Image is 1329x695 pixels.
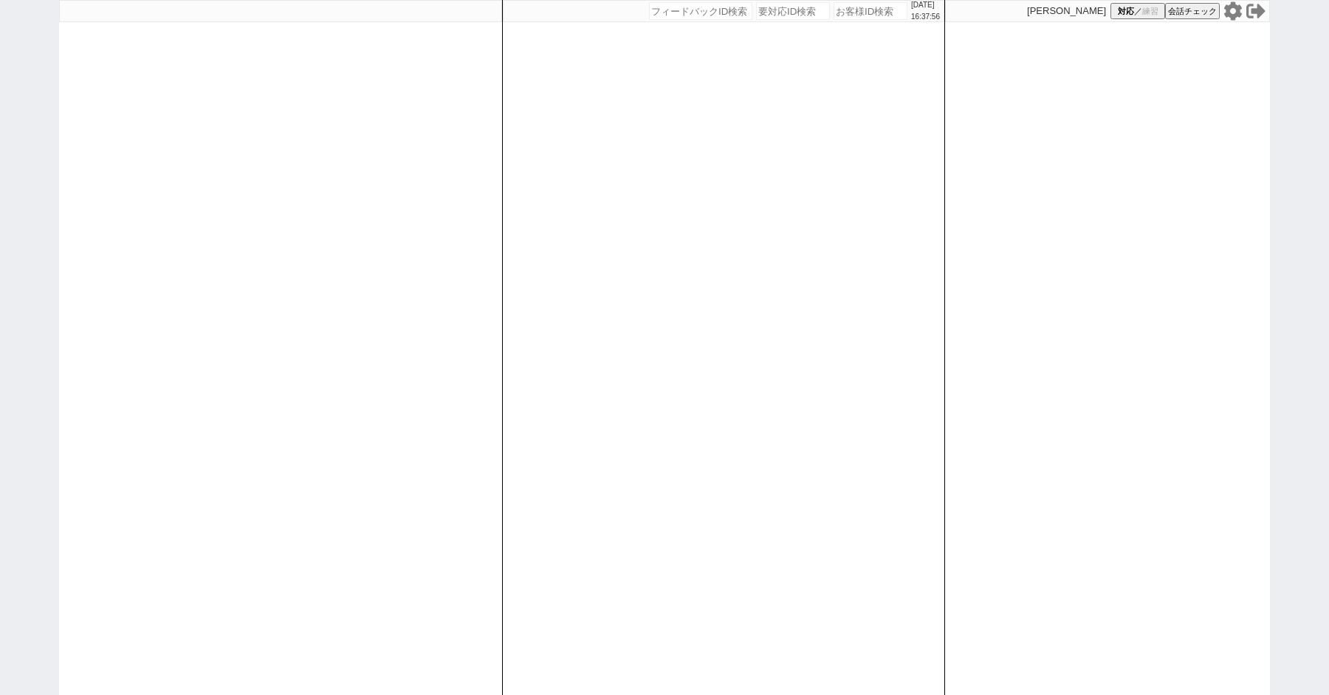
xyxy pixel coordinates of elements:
p: [PERSON_NAME] [1027,5,1106,17]
button: 対応／練習 [1110,3,1165,19]
input: 要対応ID検索 [756,2,830,20]
span: 練習 [1142,6,1158,17]
input: フィードバックID検索 [649,2,752,20]
span: 会話チェック [1168,6,1217,17]
input: お客様ID検索 [834,2,907,20]
span: 対応 [1118,6,1134,17]
button: 会話チェック [1165,3,1220,19]
p: 16:37:56 [911,11,940,23]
